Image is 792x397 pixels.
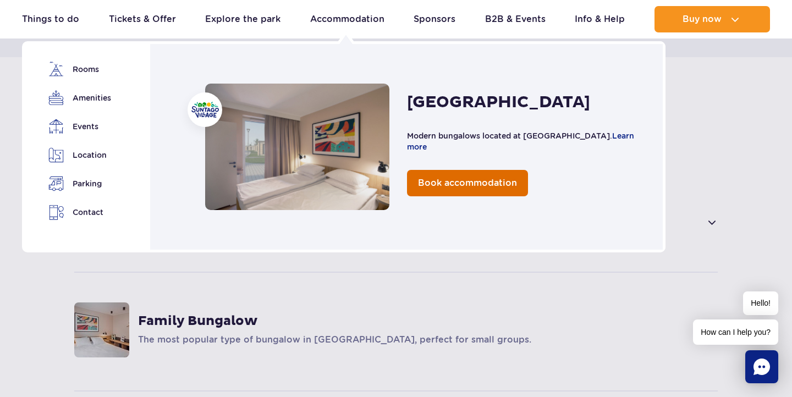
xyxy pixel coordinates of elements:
[418,178,517,188] span: Book accommodation
[310,6,384,32] a: Accommodation
[48,119,110,134] a: Events
[205,84,389,210] a: Accommodation
[683,14,722,24] span: Buy now
[48,205,110,220] a: Contact
[407,130,641,152] p: Modern bungalows located at [GEOGRAPHIC_DATA].
[575,6,625,32] a: Info & Help
[48,147,110,163] a: Location
[205,6,280,32] a: Explore the park
[414,6,455,32] a: Sponsors
[191,102,219,118] img: Suntago
[407,92,590,113] h2: [GEOGRAPHIC_DATA]
[654,6,770,32] button: Buy now
[743,291,778,315] span: Hello!
[48,62,110,77] a: Rooms
[48,90,110,106] a: Amenities
[109,6,176,32] a: Tickets & Offer
[22,6,79,32] a: Things to do
[48,176,110,191] a: Parking
[485,6,546,32] a: B2B & Events
[407,170,528,196] a: Book accommodation
[693,319,778,345] span: How can I help you?
[745,350,778,383] div: Chat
